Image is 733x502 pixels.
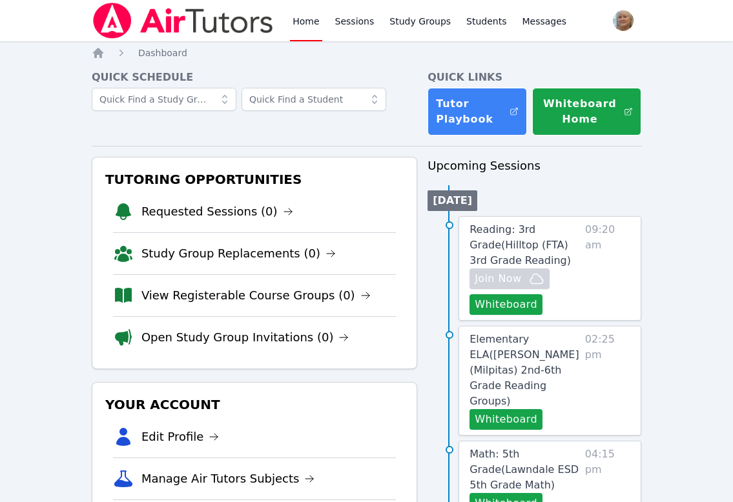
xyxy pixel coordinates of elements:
[103,168,406,191] h3: Tutoring Opportunities
[428,157,641,175] h3: Upcoming Sessions
[141,245,336,263] a: Study Group Replacements (0)
[470,223,571,266] span: Reading: 3rd Grade ( Hilltop (FTA) 3rd Grade Reading )
[92,46,641,59] nav: Breadcrumb
[141,203,293,221] a: Requested Sessions (0)
[470,447,580,493] a: Math: 5th Grade(Lawndale ESD 5th Grade Math)
[470,332,580,409] a: Elementary ELA([PERSON_NAME] (Milpitas) 2nd-6th Grade Reading Groups)
[92,88,236,111] input: Quick Find a Study Group
[141,328,349,346] a: Open Study Group Invitations (0)
[141,286,371,305] a: View Registerable Course Groups (0)
[470,222,580,268] a: Reading: 3rd Grade(Hilltop (FTA) 3rd Grade Reading)
[428,70,641,85] h4: Quick Links
[585,332,630,430] span: 02:25 pm
[475,271,521,286] span: Join Now
[92,3,274,39] img: Air Tutors
[470,409,542,430] button: Whiteboard
[92,70,417,85] h4: Quick Schedule
[470,268,550,289] button: Join Now
[532,88,641,136] button: Whiteboard Home
[138,48,187,58] span: Dashboard
[141,470,315,488] a: Manage Air Tutors Subjects
[428,190,477,211] li: [DATE]
[470,294,542,315] button: Whiteboard
[470,333,579,407] span: Elementary ELA ( [PERSON_NAME] (Milpitas) 2nd-6th Grade Reading Groups )
[138,46,187,59] a: Dashboard
[103,393,406,416] h3: Your Account
[428,88,527,136] a: Tutor Playbook
[242,88,386,111] input: Quick Find a Student
[522,15,567,28] span: Messages
[585,222,630,315] span: 09:20 am
[141,428,220,446] a: Edit Profile
[470,448,579,491] span: Math: 5th Grade ( Lawndale ESD 5th Grade Math )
